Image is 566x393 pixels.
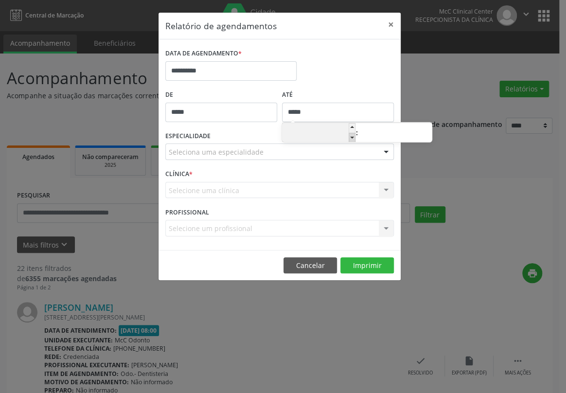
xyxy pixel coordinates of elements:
[165,88,277,103] label: De
[282,88,394,103] label: ATÉ
[283,257,337,274] button: Cancelar
[165,167,193,182] label: CLÍNICA
[165,46,242,61] label: DATA DE AGENDAMENTO
[169,147,264,157] span: Seleciona uma especialidade
[165,205,209,220] label: PROFISSIONAL
[165,129,211,144] label: ESPECIALIDADE
[355,123,358,143] span: :
[381,13,401,36] button: Close
[282,124,355,143] input: Hour
[358,124,432,143] input: Minute
[340,257,394,274] button: Imprimir
[165,19,277,32] h5: Relatório de agendamentos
